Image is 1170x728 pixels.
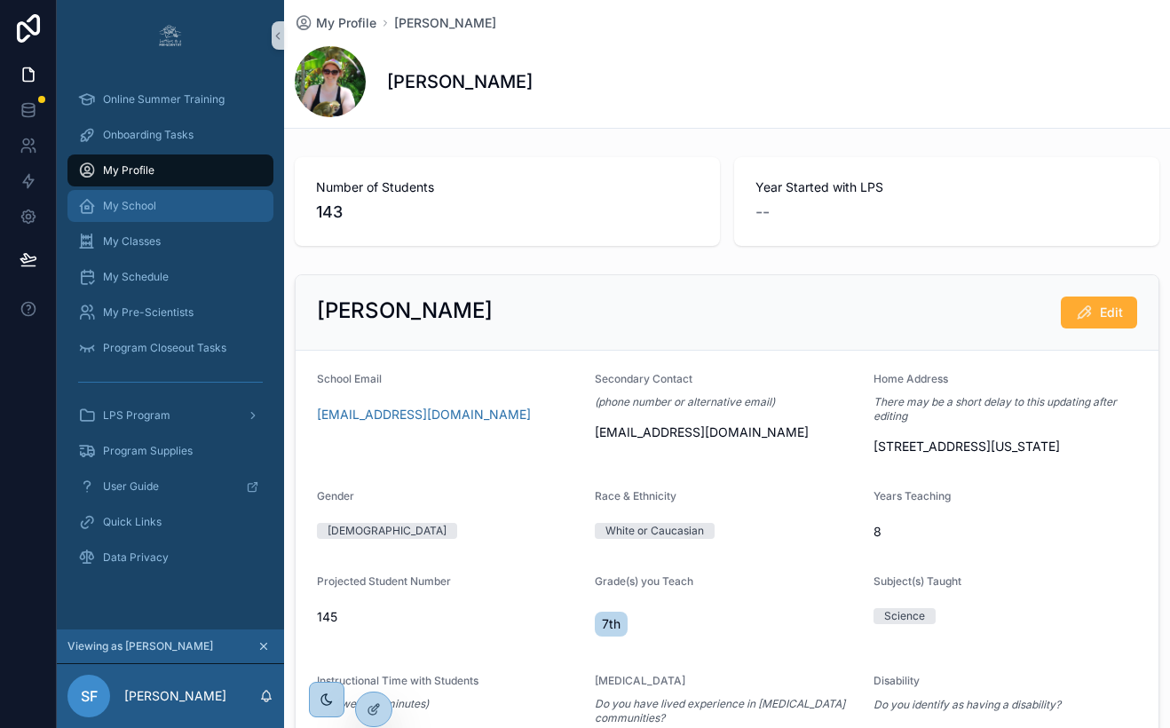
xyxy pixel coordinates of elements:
[103,128,194,142] span: Onboarding Tasks
[67,83,273,115] a: Online Summer Training
[316,178,699,196] span: Number of Students
[874,523,1137,541] span: 8
[317,608,581,626] span: 145
[67,471,273,502] a: User Guide
[1061,297,1137,328] button: Edit
[67,506,273,538] a: Quick Links
[595,697,858,725] em: Do you have lived experience in [MEDICAL_DATA] communities?
[874,698,1061,711] em: Do you identify as having a disability?
[67,226,273,257] a: My Classes
[57,71,284,597] div: scrollable content
[387,69,533,94] h1: [PERSON_NAME]
[67,154,273,186] a: My Profile
[317,372,382,385] span: School Email
[67,542,273,574] a: Data Privacy
[602,615,621,633] span: 7th
[884,608,925,624] div: Science
[103,163,154,178] span: My Profile
[103,515,162,529] span: Quick Links
[595,372,692,385] span: Secondary Contact
[103,550,169,565] span: Data Privacy
[317,489,354,502] span: Gender
[103,305,194,320] span: My Pre-Scientists
[874,489,951,502] span: Years Teaching
[874,438,1137,455] span: [STREET_ADDRESS][US_STATE]
[595,674,685,687] span: [MEDICAL_DATA]
[103,270,169,284] span: My Schedule
[81,685,98,707] span: SF
[295,14,376,32] a: My Profile
[394,14,496,32] a: [PERSON_NAME]
[124,687,226,705] p: [PERSON_NAME]
[317,574,451,588] span: Projected Student Number
[316,14,376,32] span: My Profile
[67,190,273,222] a: My School
[67,119,273,151] a: Onboarding Tasks
[595,489,676,502] span: Race & Ethnicity
[595,395,775,409] em: (phone number or alternative email)
[316,200,699,225] span: 143
[605,523,704,539] div: White or Caucasian
[103,92,225,107] span: Online Summer Training
[1100,304,1123,321] span: Edit
[874,674,920,687] span: Disability
[103,199,156,213] span: My School
[67,639,213,653] span: Viewing as [PERSON_NAME]
[67,297,273,328] a: My Pre-Scientists
[67,261,273,293] a: My Schedule
[103,444,193,458] span: Program Supplies
[328,523,447,539] div: [DEMOGRAPHIC_DATA]
[317,406,531,423] a: [EMAIL_ADDRESS][DOMAIN_NAME]
[595,423,858,441] span: [EMAIL_ADDRESS][DOMAIN_NAME]
[103,234,161,249] span: My Classes
[103,408,170,423] span: LPS Program
[755,178,1138,196] span: Year Started with LPS
[874,574,961,588] span: Subject(s) Taught
[317,674,478,687] span: Instructional Time with Students
[67,400,273,431] a: LPS Program
[874,395,1137,423] em: There may be a short delay to this updating after editing
[103,341,226,355] span: Program Closeout Tasks
[67,435,273,467] a: Program Supplies
[103,479,159,494] span: User Guide
[755,200,770,225] span: --
[595,574,693,588] span: Grade(s) you Teach
[67,332,273,364] a: Program Closeout Tasks
[874,372,948,385] span: Home Address
[156,21,185,50] img: App logo
[317,297,493,325] h2: [PERSON_NAME]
